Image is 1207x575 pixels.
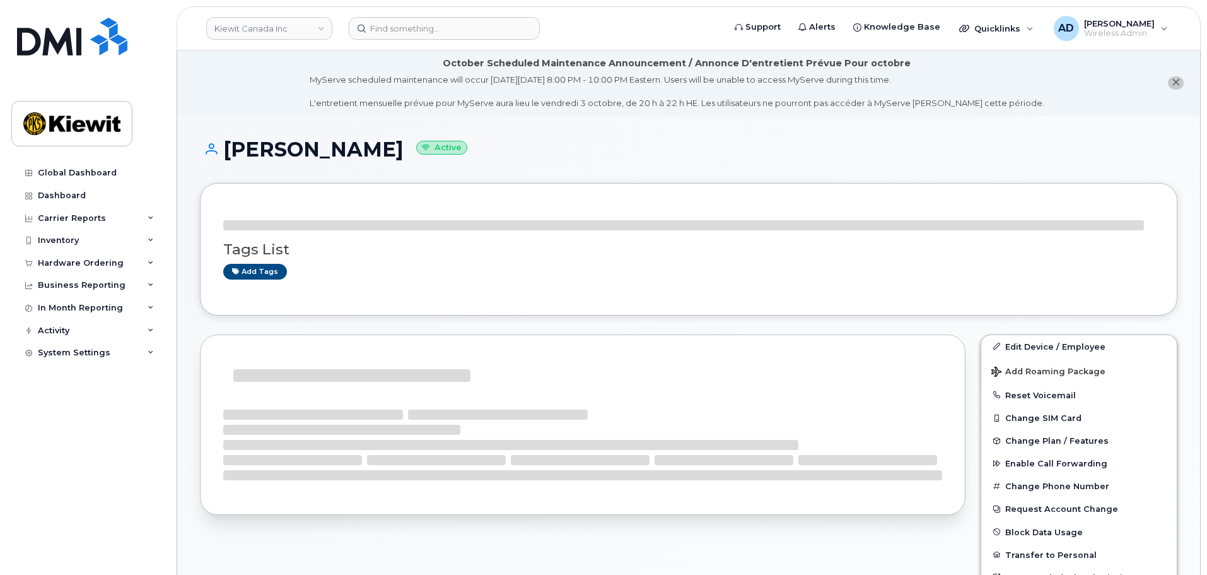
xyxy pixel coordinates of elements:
[981,452,1177,475] button: Enable Call Forwarding
[1005,436,1109,446] span: Change Plan / Features
[1005,459,1107,468] span: Enable Call Forwarding
[981,497,1177,520] button: Request Account Change
[981,406,1177,429] button: Change SIM Card
[981,335,1177,358] a: Edit Device / Employee
[981,429,1177,452] button: Change Plan / Features
[1168,76,1184,90] button: close notification
[981,521,1177,543] button: Block Data Usage
[223,264,287,280] a: Add tags
[200,138,1177,160] h1: [PERSON_NAME]
[223,242,1154,258] h3: Tags List
[310,74,1044,109] div: MyServe scheduled maintenance will occur [DATE][DATE] 8:00 PM - 10:00 PM Eastern. Users will be u...
[416,141,467,155] small: Active
[981,475,1177,497] button: Change Phone Number
[443,57,911,70] div: October Scheduled Maintenance Announcement / Annonce D'entretient Prévue Pour octobre
[981,384,1177,406] button: Reset Voicemail
[991,367,1105,379] span: Add Roaming Package
[981,543,1177,566] button: Transfer to Personal
[981,358,1177,384] button: Add Roaming Package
